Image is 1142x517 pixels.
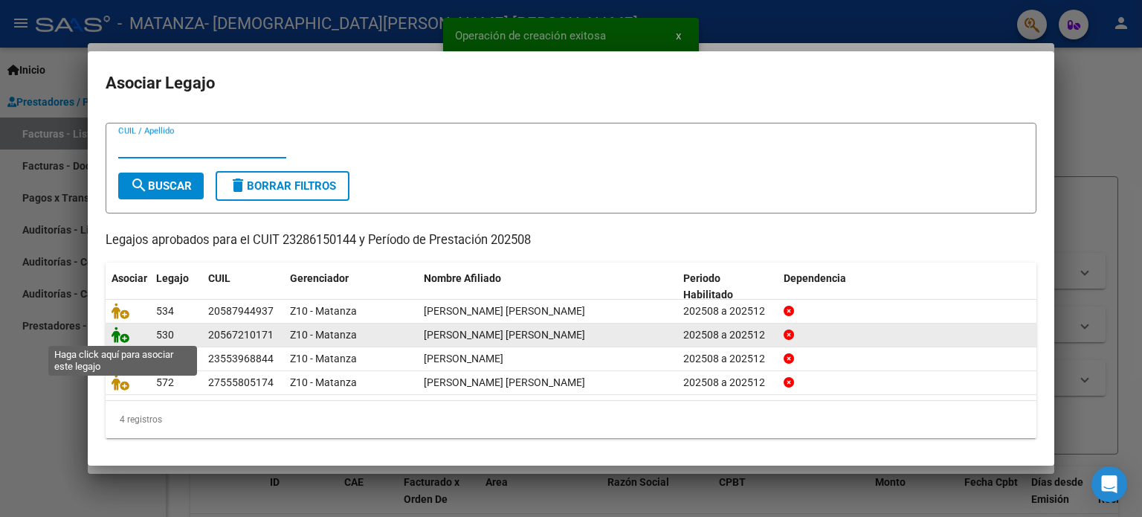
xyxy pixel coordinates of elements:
span: CUIL [208,272,230,284]
span: RAMIREZ FERNANDO JESUS [424,329,585,341]
span: Dependencia [784,272,846,284]
div: 202508 a 202512 [683,374,772,391]
datatable-header-cell: CUIL [202,263,284,312]
datatable-header-cell: Legajo [150,263,202,312]
div: 202508 a 202512 [683,327,772,344]
span: Nombre Afiliado [424,272,501,284]
span: OCON JUAN BAUTISTA [424,305,585,317]
span: 530 [156,329,174,341]
datatable-header-cell: Gerenciador [284,263,418,312]
button: Borrar Filtros [216,171,349,201]
mat-icon: search [130,176,148,194]
span: Z10 - Matanza [290,376,357,388]
span: Asociar [112,272,147,284]
span: Gerenciador [290,272,349,284]
span: Z10 - Matanza [290,329,357,341]
div: Open Intercom Messenger [1091,466,1127,502]
div: 20567210171 [208,327,274,344]
div: 27555805174 [208,374,274,391]
span: 572 [156,376,174,388]
div: 23553968844 [208,350,274,367]
datatable-header-cell: Periodo Habilitado [677,263,778,312]
span: 498 [156,353,174,365]
span: Buscar [130,179,192,193]
div: 202508 a 202512 [683,350,772,367]
span: Legajo [156,272,189,284]
datatable-header-cell: Nombre Afiliado [418,263,677,312]
span: Borrar Filtros [229,179,336,193]
h2: Asociar Legajo [106,69,1036,97]
div: 202508 a 202512 [683,303,772,320]
span: Periodo Habilitado [683,272,733,301]
span: Z10 - Matanza [290,353,357,365]
span: Z10 - Matanza [290,305,357,317]
datatable-header-cell: Asociar [106,263,150,312]
mat-icon: delete [229,176,247,194]
datatable-header-cell: Dependencia [778,263,1037,312]
p: Legajos aprobados para el CUIT 23286150144 y Período de Prestación 202508 [106,231,1036,250]
span: MAZZEO ISABELLA DELFINA [424,376,585,388]
button: Buscar [118,173,204,199]
span: 534 [156,305,174,317]
div: 20587944937 [208,303,274,320]
div: 4 registros [106,401,1036,438]
span: BARRETO MARTINA SHERAZADE [424,353,503,365]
